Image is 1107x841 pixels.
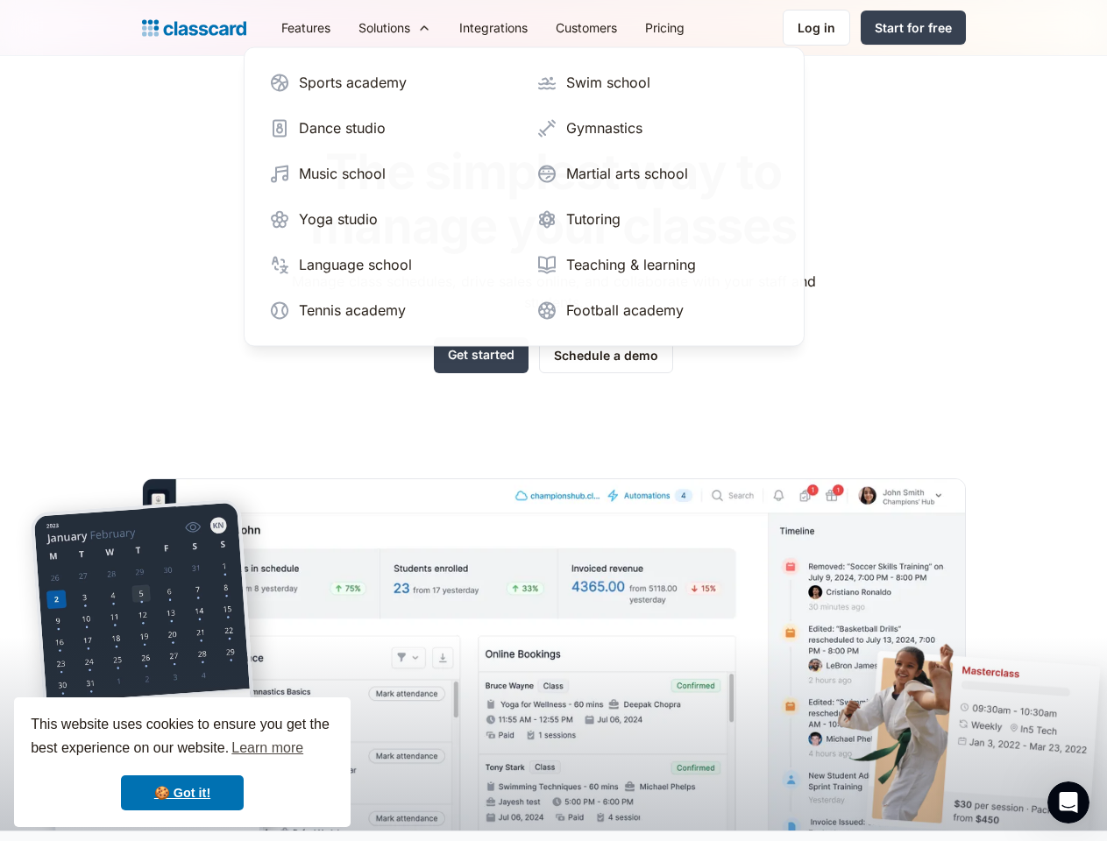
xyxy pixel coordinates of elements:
[299,163,386,184] div: Music school
[529,293,786,328] a: Football academy
[299,208,378,230] div: Yoga studio
[299,72,407,93] div: Sports academy
[262,65,519,100] a: Sports academy
[566,208,621,230] div: Tutoring
[529,156,786,191] a: Martial arts school
[434,337,529,373] a: Get started
[566,300,684,321] div: Football academy
[31,714,334,761] span: This website uses cookies to ensure you get the best experience on our website.
[142,16,246,40] a: home
[358,18,410,37] div: Solutions
[121,775,244,810] a: dismiss cookie message
[861,11,966,45] a: Start for free
[566,163,688,184] div: Martial arts school
[539,337,673,373] a: Schedule a demo
[262,110,519,145] a: Dance studio
[262,201,519,237] a: Yoga studio
[631,8,699,47] a: Pricing
[529,65,786,100] a: Swim school
[542,8,631,47] a: Customers
[566,72,650,93] div: Swim school
[798,18,835,37] div: Log in
[229,735,306,761] a: learn more about cookies
[529,201,786,237] a: Tutoring
[566,117,642,138] div: Gymnastics
[267,8,344,47] a: Features
[262,247,519,282] a: Language school
[299,254,412,275] div: Language school
[783,10,850,46] a: Log in
[566,254,696,275] div: Teaching & learning
[262,293,519,328] a: Tennis academy
[1047,781,1089,823] iframe: Intercom live chat
[244,46,805,346] nav: Solutions
[445,8,542,47] a: Integrations
[529,247,786,282] a: Teaching & learning
[14,697,351,827] div: cookieconsent
[529,110,786,145] a: Gymnastics
[875,18,952,37] div: Start for free
[299,117,386,138] div: Dance studio
[344,8,445,47] div: Solutions
[262,156,519,191] a: Music school
[299,300,406,321] div: Tennis academy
